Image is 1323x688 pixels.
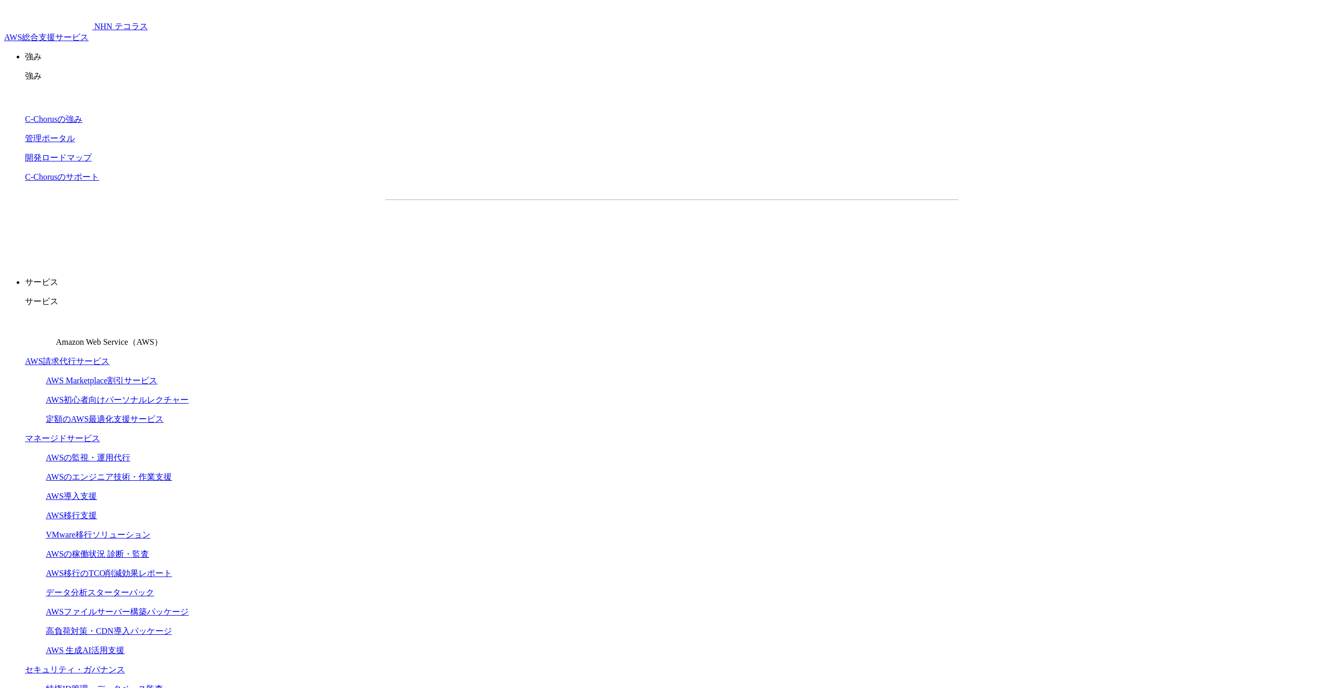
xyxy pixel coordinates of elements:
a: AWSの稼働状況 診断・監査 [46,549,149,558]
a: C-Chorusの強み [25,115,82,123]
a: AWS総合支援サービス C-Chorus NHN テコラスAWS総合支援サービス [4,22,148,42]
a: AWS 生成AI活用支援 [46,646,124,655]
a: VMware移行ソリューション [46,530,151,539]
img: Amazon Web Service（AWS） [25,316,54,345]
a: AWSのエンジニア技術・作業支援 [46,472,172,481]
a: AWSの監視・運用代行 [46,453,130,462]
a: AWS請求代行サービス [25,357,109,366]
a: 管理ポータル [25,134,75,143]
p: 強み [25,52,1319,62]
a: AWS移行支援 [46,511,97,520]
a: マネージドサービス [25,434,100,443]
img: AWS総合支援サービス C-Chorus [4,4,92,29]
p: サービス [25,277,1319,288]
a: データ分析スターターパック [46,588,154,597]
a: セキュリティ・ガバナンス [25,665,125,674]
a: AWSファイルサーバー構築パッケージ [46,607,189,616]
a: AWS移行のTCO削減効果レポート [46,569,172,578]
a: まずは相談する [677,217,845,243]
p: サービス [25,296,1319,307]
a: 開発ロードマップ [25,153,92,162]
a: 資料を請求する [499,217,667,243]
a: 定額のAWS最適化支援サービス [46,415,164,423]
a: AWS初心者向けパーソナルレクチャー [46,395,189,404]
p: 強み [25,71,1319,82]
span: Amazon Web Service（AWS） [56,337,163,346]
a: AWS導入支援 [46,492,97,501]
a: C-Chorusのサポート [25,172,99,181]
a: AWS Marketplace割引サービス [46,376,157,385]
a: 高負荷対策・CDN導入パッケージ [46,627,172,635]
